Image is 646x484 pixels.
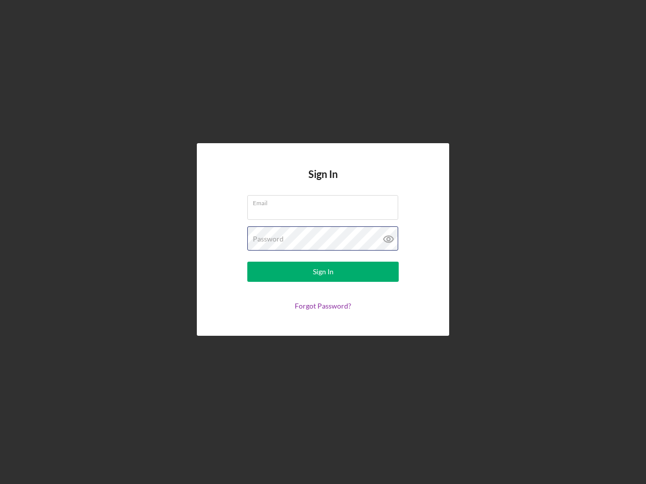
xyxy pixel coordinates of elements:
[313,262,334,282] div: Sign In
[253,235,284,243] label: Password
[253,196,398,207] label: Email
[247,262,399,282] button: Sign In
[295,301,351,310] a: Forgot Password?
[308,168,338,195] h4: Sign In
